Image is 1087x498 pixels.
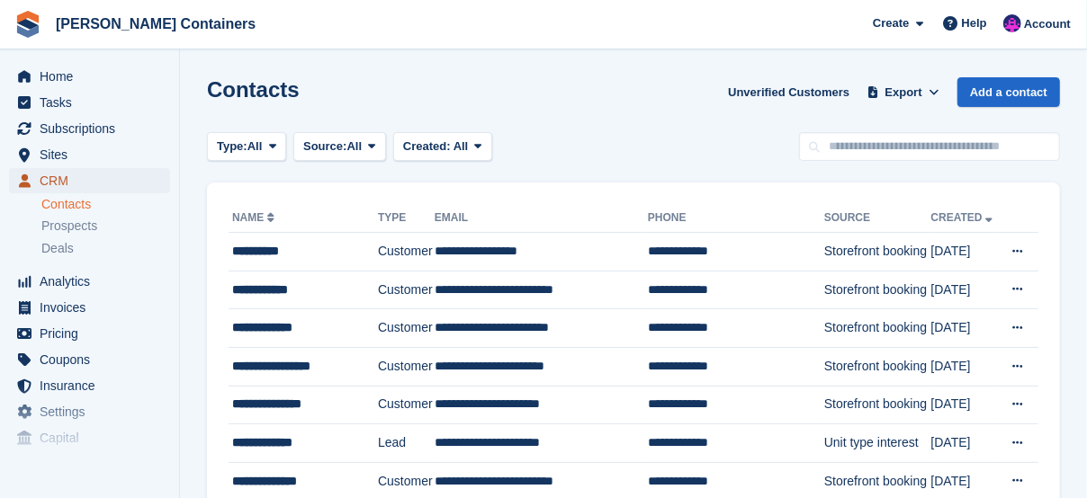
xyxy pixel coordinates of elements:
[14,11,41,38] img: stora-icon-8386f47178a22dfd0bd8f6a31ec36ba5ce8667c1dd55bd0f319d3a0aa187defe.svg
[40,64,148,89] span: Home
[9,425,170,450] a: menu
[9,142,170,167] a: menu
[962,14,987,32] span: Help
[40,269,148,294] span: Analytics
[454,139,469,153] span: All
[648,204,824,233] th: Phone
[40,295,148,320] span: Invoices
[207,77,300,102] h1: Contacts
[40,168,148,193] span: CRM
[9,116,170,141] a: menu
[40,373,148,398] span: Insurance
[864,77,943,107] button: Export
[247,138,263,156] span: All
[9,321,170,346] a: menu
[9,399,170,424] a: menu
[824,386,931,424] td: Storefront booking
[40,116,148,141] span: Subscriptions
[41,217,170,236] a: Prospects
[873,14,909,32] span: Create
[378,386,435,424] td: Customer
[232,211,278,224] a: Name
[393,132,492,162] button: Created: All
[40,90,148,115] span: Tasks
[824,347,931,386] td: Storefront booking
[824,424,931,463] td: Unit type interest
[378,271,435,309] td: Customer
[378,204,435,233] th: Type
[207,132,286,162] button: Type: All
[931,347,1000,386] td: [DATE]
[41,196,170,213] a: Contacts
[9,90,170,115] a: menu
[9,347,170,372] a: menu
[41,218,97,235] span: Prospects
[40,399,148,424] span: Settings
[40,321,148,346] span: Pricing
[378,347,435,386] td: Customer
[721,77,857,107] a: Unverified Customers
[378,309,435,348] td: Customer
[931,424,1000,463] td: [DATE]
[378,424,435,463] td: Lead
[40,347,148,372] span: Coupons
[931,309,1000,348] td: [DATE]
[9,269,170,294] a: menu
[824,309,931,348] td: Storefront booking
[931,233,1000,271] td: [DATE]
[931,386,1000,424] td: [DATE]
[378,233,435,271] td: Customer
[931,271,1000,309] td: [DATE]
[41,240,74,257] span: Deals
[1024,15,1071,33] span: Account
[824,204,931,233] th: Source
[9,168,170,193] a: menu
[347,138,363,156] span: All
[824,233,931,271] td: Storefront booking
[435,204,648,233] th: Email
[403,139,451,153] span: Created:
[931,211,997,224] a: Created
[957,77,1060,107] a: Add a contact
[40,142,148,167] span: Sites
[885,84,922,102] span: Export
[41,239,170,258] a: Deals
[49,9,263,39] a: [PERSON_NAME] Containers
[293,132,386,162] button: Source: All
[303,138,346,156] span: Source:
[9,64,170,89] a: menu
[824,271,931,309] td: Storefront booking
[9,373,170,398] a: menu
[217,138,247,156] span: Type:
[40,425,148,450] span: Capital
[9,295,170,320] a: menu
[1003,14,1021,32] img: Claire Wilson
